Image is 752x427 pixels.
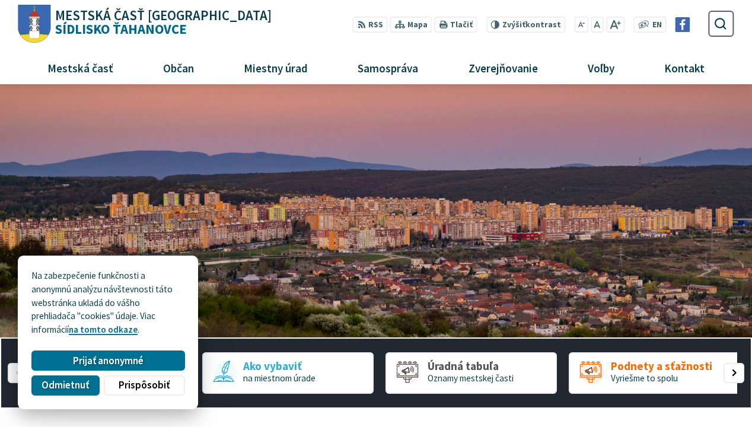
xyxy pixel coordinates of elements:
span: Zvýšiť [502,20,525,30]
button: Tlačiť [434,17,477,33]
span: Zverejňovanie [464,52,542,84]
div: 3 / 5 [385,352,557,394]
span: Miestny úrad [240,52,313,84]
div: Nasledujúci slajd [724,363,744,383]
span: Podnety a sťažnosti [611,360,712,372]
button: Prijať anonymné [31,350,184,371]
a: RSS [352,17,387,33]
span: RSS [368,19,383,31]
button: Prispôsobiť [104,375,184,396]
a: Mapa [390,17,432,33]
a: Kontakt [643,52,725,84]
span: Kontakt [659,52,709,84]
span: Vyriešme to spolu [611,372,678,384]
span: Mestská časť [GEOGRAPHIC_DATA] [55,9,272,23]
a: Občan [143,52,215,84]
span: Prijať anonymné [73,355,144,367]
span: Tlačiť [450,20,473,30]
a: Voľby [567,52,635,84]
span: Mapa [407,19,428,31]
a: Úradná tabuľa Oznamy mestskej časti [385,352,557,394]
a: Ako vybaviť na miestnom úrade [202,352,374,394]
span: Odmietnuť [42,379,89,391]
span: Prispôsobiť [119,379,170,391]
button: Zväčšiť veľkosť písma [606,17,624,33]
span: na miestnom úrade [243,372,316,384]
div: Predošlý slajd [8,363,28,383]
span: Samospráva [353,52,423,84]
span: Voľby [583,52,619,84]
a: Mestská časť [27,52,134,84]
a: Samospráva [337,52,439,84]
span: Mestská časť [43,52,117,84]
div: 4 / 5 [569,352,740,394]
span: Oznamy mestskej časti [428,372,514,384]
span: Úradná tabuľa [428,360,514,372]
a: EN [649,19,665,31]
a: Podnety a sťažnosti Vyriešme to spolu [569,352,740,394]
p: Na zabezpečenie funkčnosti a anonymnú analýzu návštevnosti táto webstránka ukladá do vášho prehli... [31,269,184,337]
span: kontrast [502,20,561,30]
span: EN [652,19,662,31]
h1: Sídlisko Ťahanovce [50,9,272,36]
button: Odmietnuť [31,375,99,396]
span: Občan [159,52,199,84]
a: Zverejňovanie [448,52,558,84]
a: na tomto odkaze [69,324,138,335]
button: Zmenšiť veľkosť písma [575,17,589,33]
span: Ako vybaviť [243,360,316,372]
img: Prejsť na Facebook stránku [675,17,690,32]
img: Prejsť na domovskú stránku [18,5,50,43]
div: 2 / 5 [202,352,374,394]
button: Nastaviť pôvodnú veľkosť písma [591,17,604,33]
a: Logo Sídlisko Ťahanovce, prejsť na domovskú stránku. [18,5,271,43]
a: Miestny úrad [224,52,329,84]
button: Zvýšiťkontrast [486,17,565,33]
